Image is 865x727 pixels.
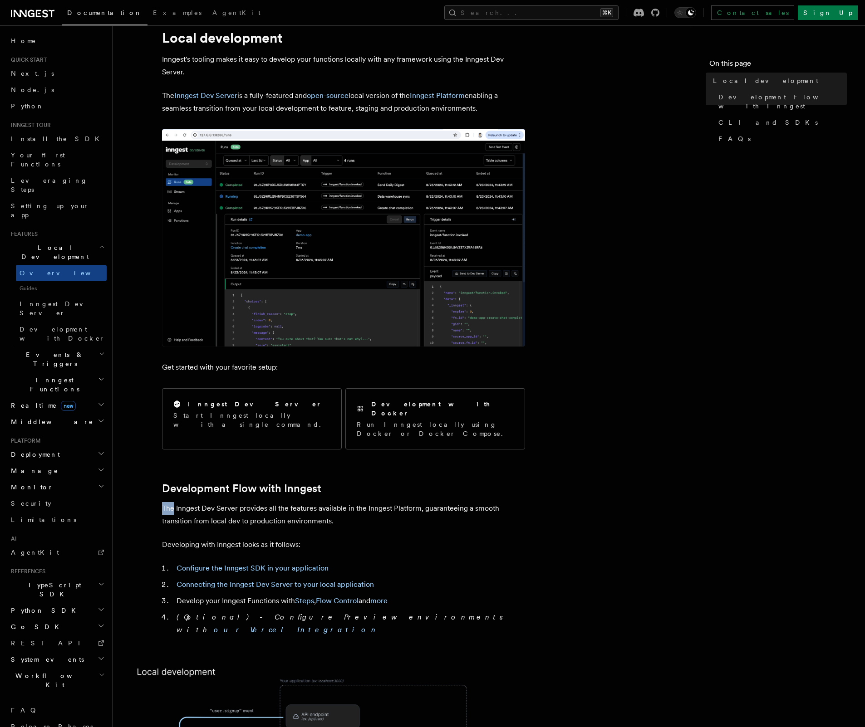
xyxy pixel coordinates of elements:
[61,401,76,411] span: new
[371,400,514,418] h2: Development with Docker
[7,243,99,261] span: Local Development
[7,671,99,689] span: Workflow Kit
[11,86,54,93] span: Node.js
[162,29,525,46] h1: Local development
[7,376,98,394] span: Inngest Functions
[7,512,107,528] a: Limitations
[11,516,76,523] span: Limitations
[162,482,321,495] a: Development Flow with Inngest
[16,281,107,296] span: Guides
[7,350,99,368] span: Events & Triggers
[295,596,314,605] a: Steps
[7,622,64,631] span: Go SDK
[177,564,329,572] a: Configure the Inngest SDK in your application
[7,635,107,651] a: REST API
[410,91,465,100] a: Inngest Platform
[162,53,525,78] p: Inngest's tooling makes it easy to develop your functions locally with any framework using the In...
[11,500,51,507] span: Security
[444,5,619,20] button: Search...⌘K
[709,73,847,89] a: Local development
[11,177,88,193] span: Leveraging Steps
[7,483,54,492] span: Monitor
[67,9,142,16] span: Documentation
[20,326,105,342] span: Development with Docker
[7,198,107,223] a: Setting up your app
[7,702,107,718] a: FAQ
[174,595,525,607] li: Develop your Inngest Functions with , and
[674,7,696,18] button: Toggle dark mode
[162,129,525,346] img: The Inngest Dev Server on the Functions page
[370,596,388,605] a: more
[214,625,379,634] a: our Vercel Integration
[7,131,107,147] a: Install the SDK
[7,230,38,238] span: Features
[715,89,847,114] a: Development Flow with Inngest
[7,98,107,114] a: Python
[173,411,330,429] p: Start Inngest locally with a single command.
[16,321,107,346] a: Development with Docker
[7,346,107,372] button: Events & Triggers
[7,397,107,414] button: Realtimenew
[7,56,47,63] span: Quick start
[11,70,54,77] span: Next.js
[174,91,237,100] a: Inngest Dev Server
[715,131,847,147] a: FAQs
[7,535,17,542] span: AI
[7,544,107,561] a: AgentKit
[715,114,847,131] a: CLI and SDKs
[7,568,45,575] span: References
[147,3,207,24] a: Examples
[307,91,349,100] a: open-source
[7,437,41,444] span: Platform
[207,3,266,24] a: AgentKit
[7,450,60,459] span: Deployment
[7,577,107,602] button: TypeScript SDK
[11,639,88,647] span: REST API
[177,580,374,589] a: Connecting the Inngest Dev Server to your local application
[7,122,51,129] span: Inngest tour
[20,300,97,317] span: Inngest Dev Server
[11,135,105,142] span: Install the SDK
[718,118,818,127] span: CLI and SDKs
[188,400,322,409] h2: Inngest Dev Server
[357,420,514,438] p: Run Inngest locally using Docker or Docker Compose.
[7,668,107,693] button: Workflow Kit
[7,417,93,426] span: Middleware
[7,446,107,463] button: Deployment
[20,269,113,277] span: Overview
[709,58,847,73] h4: On this page
[316,596,359,605] a: Flow Control
[16,296,107,321] a: Inngest Dev Server
[7,651,107,668] button: System events
[11,102,44,110] span: Python
[7,65,107,82] a: Next.js
[711,5,794,20] a: Contact sales
[7,401,76,410] span: Realtime
[7,172,107,198] a: Leveraging Steps
[713,76,818,85] span: Local development
[162,538,525,551] p: Developing with Inngest looks as it follows:
[177,613,508,634] em: (Optional) - Configure Preview environments with
[7,581,98,599] span: TypeScript SDK
[7,239,107,265] button: Local Development
[11,151,65,168] span: Your first Functions
[7,495,107,512] a: Security
[11,707,40,714] span: FAQ
[718,93,847,111] span: Development Flow with Inngest
[7,265,107,346] div: Local Development
[7,602,107,619] button: Python SDK
[7,619,107,635] button: Go SDK
[798,5,858,20] a: Sign Up
[7,466,59,475] span: Manage
[11,202,89,219] span: Setting up your app
[162,388,342,449] a: Inngest Dev ServerStart Inngest locally with a single command.
[345,388,525,449] a: Development with DockerRun Inngest locally using Docker or Docker Compose.
[7,372,107,397] button: Inngest Functions
[212,9,260,16] span: AgentKit
[7,414,107,430] button: Middleware
[153,9,202,16] span: Examples
[7,33,107,49] a: Home
[7,147,107,172] a: Your first Functions
[600,8,613,17] kbd: ⌘K
[62,3,147,25] a: Documentation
